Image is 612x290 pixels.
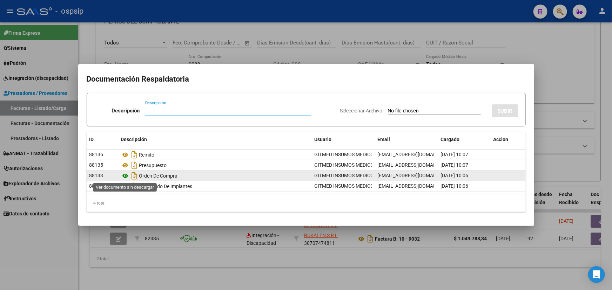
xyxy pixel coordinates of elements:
[89,183,103,189] span: 88132
[378,183,456,189] span: [EMAIL_ADDRESS][DOMAIN_NAME]
[378,162,456,168] span: [EMAIL_ADDRESS][DOMAIN_NAME]
[441,173,469,178] span: [DATE] 10:06
[315,152,389,157] span: GITMED INSUMOS MEDICOS SRL .
[89,162,103,168] span: 88135
[491,132,526,147] datatable-header-cell: Accion
[121,149,309,160] div: Remito
[378,152,456,157] span: [EMAIL_ADDRESS][DOMAIN_NAME]
[315,173,389,178] span: GITMED INSUMOS MEDICOS SRL .
[130,181,139,192] i: Descargar documento
[375,132,438,147] datatable-header-cell: Email
[378,173,456,178] span: [EMAIL_ADDRESS][DOMAIN_NAME]
[118,132,312,147] datatable-header-cell: Descripción
[121,160,309,171] div: Presupuesto
[493,137,509,142] span: Accion
[340,108,383,113] span: Seleccionar Archivo
[498,108,513,114] span: SUBIR
[112,107,140,115] p: Descripción
[121,137,147,142] span: Descripción
[89,152,103,157] span: 88136
[87,72,526,86] h2: Documentación Respaldatoria
[315,137,332,142] span: Usuario
[315,183,389,189] span: GITMED INSUMOS MEDICOS SRL .
[441,137,460,142] span: Cargado
[87,194,526,212] div: 4 total
[441,183,469,189] span: [DATE] 10:06
[89,137,94,142] span: ID
[121,181,309,192] div: Certificado De Implantes
[89,173,103,178] span: 88133
[121,170,309,181] div: Orden De Compra
[130,160,139,171] i: Descargar documento
[130,149,139,160] i: Descargar documento
[87,132,118,147] datatable-header-cell: ID
[441,152,469,157] span: [DATE] 10:07
[315,162,389,168] span: GITMED INSUMOS MEDICOS SRL .
[492,104,518,117] button: SUBIR
[130,170,139,181] i: Descargar documento
[378,137,390,142] span: Email
[312,132,375,147] datatable-header-cell: Usuario
[438,132,491,147] datatable-header-cell: Cargado
[588,266,605,283] div: Open Intercom Messenger
[441,162,469,168] span: [DATE] 10:07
